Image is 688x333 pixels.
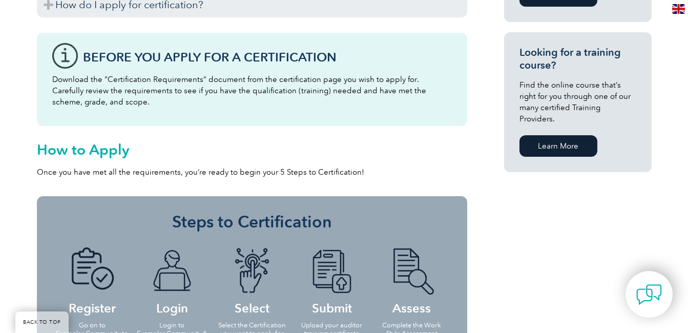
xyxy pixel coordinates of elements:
h4: Assess [375,247,449,314]
h4: Select [215,247,289,314]
a: Learn More [519,135,597,157]
img: icon-blue-laptop-male.png [144,247,200,295]
p: Once you have met all the requirements, you’re ready to begin your 5 Steps to Certification! [37,167,467,178]
img: en [672,4,685,14]
img: icon-blue-doc-search.png [384,247,440,295]
h4: Submit [295,247,369,314]
h3: Looking for a training course? [519,46,636,72]
img: icon-blue-doc-tick.png [64,247,120,295]
p: Find the online course that’s right for you through one of our many certified Training Providers. [519,79,636,124]
img: icon-blue-doc-arrow.png [304,247,360,295]
h2: How to Apply [37,141,467,158]
a: BACK TO TOP [15,311,69,333]
h3: Steps to Certification [52,212,452,232]
h4: Login [135,247,209,314]
p: Download the “Certification Requirements” document from the certification page you wish to apply ... [52,74,452,108]
h3: Before You Apply For a Certification [83,51,452,64]
img: icon-blue-finger-button.png [224,247,280,295]
h4: Register [55,247,129,314]
img: contact-chat.png [636,282,662,307]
